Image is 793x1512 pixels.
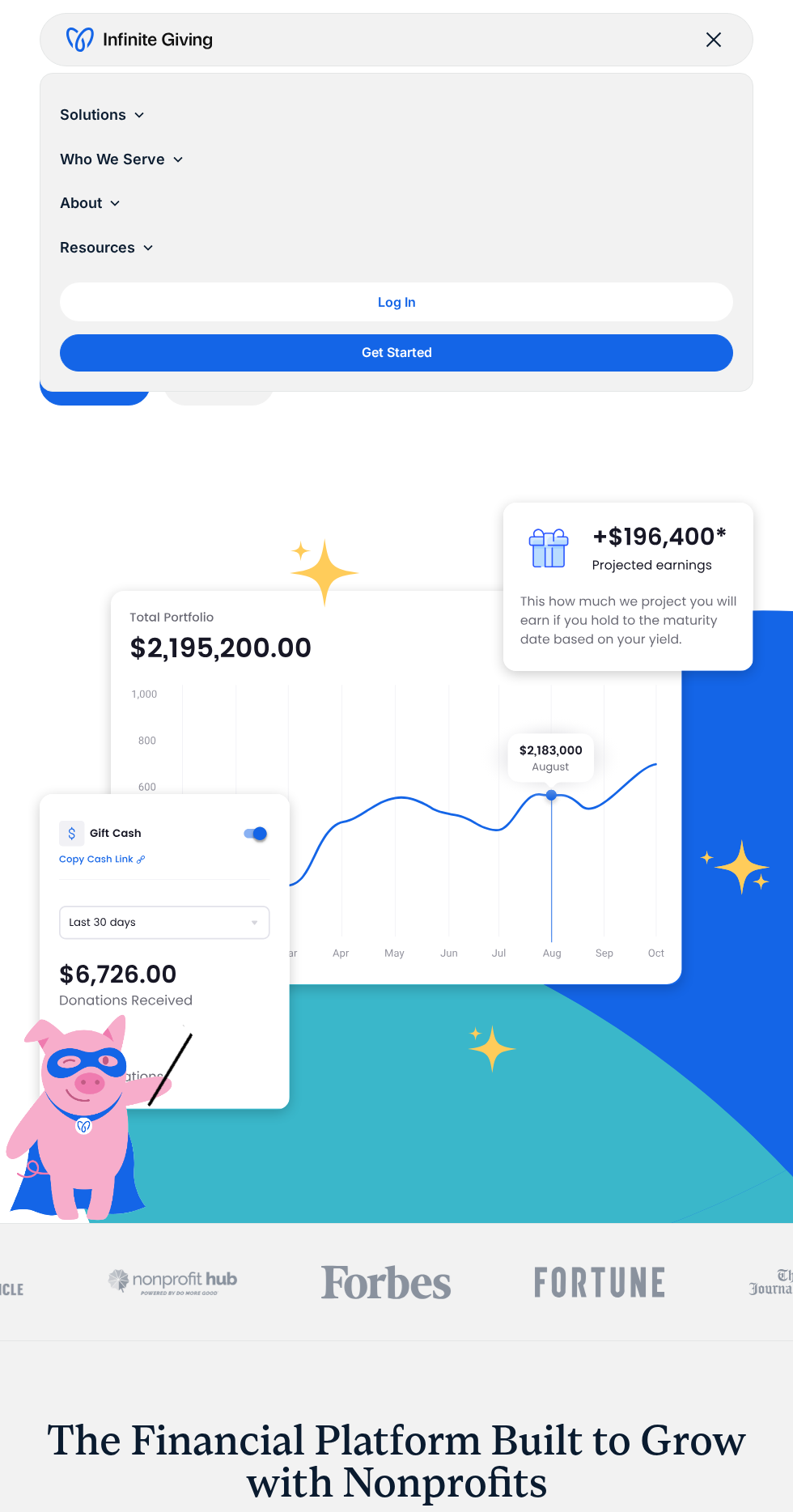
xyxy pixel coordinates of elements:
a: Log In [60,282,733,321]
div: Log In [73,295,720,308]
a: home [66,27,212,53]
div: Solutions [60,93,733,138]
div: Solutions [60,103,126,128]
a: Get Started [60,334,733,371]
div: About [60,181,733,226]
div: Resources [60,226,733,270]
div: Who We Serve [60,138,733,182]
div: Who We Serve [60,147,165,172]
div: menu [694,20,727,59]
div: Resources [60,236,135,261]
div: About [60,191,102,216]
